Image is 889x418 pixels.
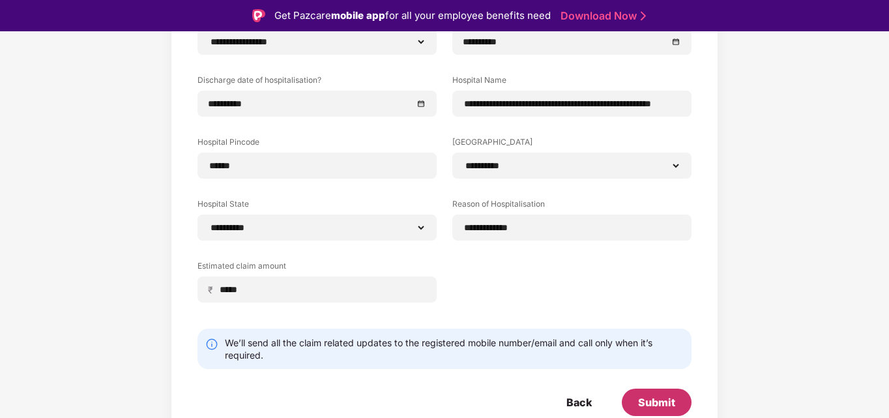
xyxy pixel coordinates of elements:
img: Logo [252,9,265,22]
strong: mobile app [331,9,385,22]
a: Download Now [561,9,642,23]
label: Hospital Pincode [197,136,437,153]
span: ₹ [208,284,218,296]
label: Hospital Name [452,74,692,91]
div: Get Pazcare for all your employee benefits need [274,8,551,23]
div: Back [566,395,592,410]
div: We’ll send all the claim related updates to the registered mobile number/email and call only when... [225,336,684,361]
img: svg+xml;base64,PHN2ZyBpZD0iSW5mby0yMHgyMCIgeG1sbnM9Imh0dHA6Ly93d3cudzMub3JnLzIwMDAvc3ZnIiB3aWR0aD... [205,338,218,351]
div: Submit [638,395,675,410]
label: Reason of Hospitalisation [452,198,692,215]
label: Discharge date of hospitalisation? [197,74,437,91]
label: [GEOGRAPHIC_DATA] [452,136,692,153]
label: Hospital State [197,198,437,215]
img: Stroke [641,9,646,23]
label: Estimated claim amount [197,260,437,276]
